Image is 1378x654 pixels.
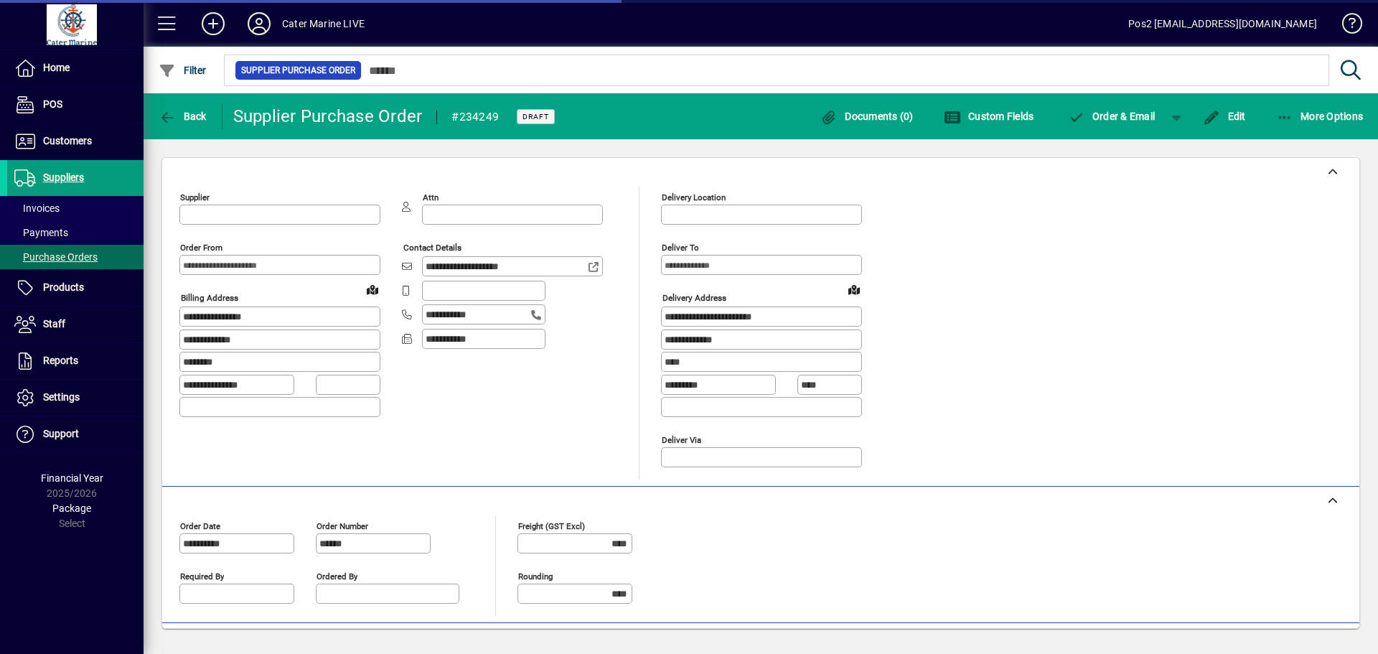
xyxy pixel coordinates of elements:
button: More Options [1272,103,1367,129]
span: Customers [43,135,92,146]
span: Documents (0) [820,111,914,122]
button: Back [155,103,210,129]
mat-label: Delivery Location [662,192,726,202]
mat-label: Freight (GST excl) [518,520,585,531]
a: Customers [7,123,144,159]
span: Supplier Purchase Order [241,63,355,78]
span: POS [43,98,62,110]
a: Purchase Orders [7,245,144,269]
span: Back [159,111,207,122]
span: Reports [43,355,78,366]
a: Home [7,50,144,86]
a: Products [7,270,144,306]
span: Draft [522,112,549,121]
span: Settings [43,391,80,403]
span: More Options [1276,111,1364,122]
mat-label: Rounding [518,571,553,581]
mat-label: Deliver To [662,243,699,253]
span: Order & Email [1067,111,1155,122]
mat-label: Order date [180,520,220,531]
div: Pos2 [EMAIL_ADDRESS][DOMAIN_NAME] [1128,12,1317,35]
a: Reports [7,343,144,379]
a: Payments [7,220,144,245]
a: View on map [843,278,866,301]
a: Settings [7,380,144,416]
span: Support [43,428,79,439]
span: Edit [1203,111,1246,122]
button: Filter [155,57,210,83]
a: Invoices [7,196,144,220]
app-page-header-button: Back [144,103,222,129]
div: Supplier Purchase Order [233,105,423,128]
button: Documents (0) [817,103,917,129]
span: Custom Fields [944,111,1034,122]
span: Filter [159,65,207,76]
span: Products [43,281,84,293]
a: Staff [7,307,144,342]
button: Edit [1199,103,1250,129]
span: Financial Year [41,472,103,484]
a: POS [7,87,144,123]
mat-label: Supplier [180,192,210,202]
button: Profile [236,11,282,37]
a: View on map [361,278,384,301]
button: Add [190,11,236,37]
a: Knowledge Base [1331,3,1360,50]
mat-label: Deliver via [662,434,701,444]
button: Order & Email [1060,103,1162,129]
span: Package [52,503,91,514]
mat-label: Order number [317,520,368,531]
a: Support [7,416,144,452]
div: #234249 [451,106,499,129]
mat-label: Required by [180,571,224,581]
div: Cater Marine LIVE [282,12,365,35]
span: Home [43,62,70,73]
span: Purchase Orders [14,251,98,263]
span: Staff [43,318,65,330]
span: Payments [14,227,68,238]
span: Suppliers [43,172,84,183]
mat-label: Ordered by [317,571,357,581]
button: Custom Fields [940,103,1038,129]
mat-label: Attn [423,192,439,202]
mat-label: Order from [180,243,222,253]
span: Invoices [14,202,60,214]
